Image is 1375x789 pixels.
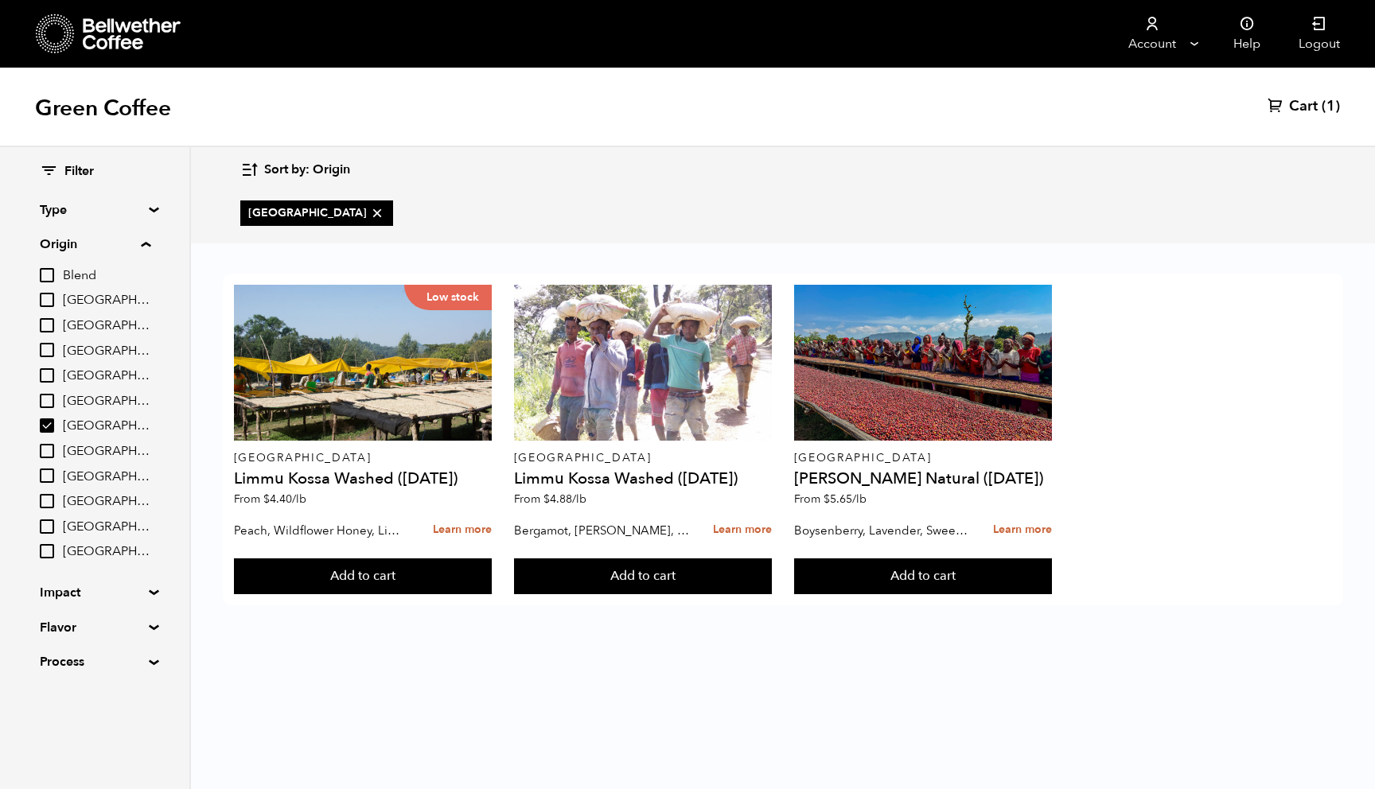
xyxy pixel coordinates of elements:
summary: Impact [40,583,150,602]
p: [GEOGRAPHIC_DATA] [514,453,773,464]
span: From [514,492,586,507]
button: Add to cart [234,558,493,595]
input: [GEOGRAPHIC_DATA] [40,544,54,558]
button: Sort by: Origin [240,151,350,189]
p: [GEOGRAPHIC_DATA] [794,453,1053,464]
input: [GEOGRAPHIC_DATA] [40,468,54,483]
p: Bergamot, [PERSON_NAME], [PERSON_NAME] [514,519,690,542]
span: (1) [1322,97,1340,116]
p: Boysenberry, Lavender, Sweet Cream [794,519,970,542]
span: Cart [1289,97,1318,116]
input: [GEOGRAPHIC_DATA] [40,368,54,383]
a: Learn more [993,513,1052,547]
h4: Limmu Kossa Washed ([DATE]) [514,471,773,487]
a: Learn more [433,513,492,547]
input: [GEOGRAPHIC_DATA] [40,519,54,534]
button: Add to cart [794,558,1053,595]
a: Learn more [713,513,772,547]
a: Low stock [234,285,493,441]
span: From [234,492,306,507]
summary: Process [40,652,150,671]
summary: Origin [40,235,150,254]
a: Cart (1) [1268,97,1340,116]
bdi: 5.65 [824,492,867,507]
h4: [PERSON_NAME] Natural ([DATE]) [794,471,1053,487]
span: Blend [63,267,150,285]
span: Sort by: Origin [264,161,350,179]
summary: Type [40,200,150,220]
span: [GEOGRAPHIC_DATA] [63,393,150,410]
span: [GEOGRAPHIC_DATA] [63,418,150,435]
p: Low stock [404,285,492,310]
span: [GEOGRAPHIC_DATA] [63,543,150,561]
input: [GEOGRAPHIC_DATA] [40,343,54,357]
span: [GEOGRAPHIC_DATA] [63,443,150,461]
input: [GEOGRAPHIC_DATA] [40,394,54,408]
input: [GEOGRAPHIC_DATA] [40,293,54,307]
span: [GEOGRAPHIC_DATA] [63,493,150,511]
span: [GEOGRAPHIC_DATA] [63,317,150,335]
summary: Flavor [40,618,150,637]
input: [GEOGRAPHIC_DATA] [40,444,54,458]
bdi: 4.40 [263,492,306,507]
span: /lb [292,492,306,507]
bdi: 4.88 [543,492,586,507]
span: [GEOGRAPHIC_DATA] [63,519,150,536]
input: [GEOGRAPHIC_DATA] [40,494,54,508]
span: [GEOGRAPHIC_DATA] [63,292,150,309]
span: $ [263,492,270,507]
span: $ [543,492,550,507]
button: Add to cart [514,558,773,595]
span: /lb [572,492,586,507]
input: Blend [40,268,54,282]
span: $ [824,492,830,507]
span: [GEOGRAPHIC_DATA] [63,367,150,385]
h1: Green Coffee [35,94,171,122]
span: [GEOGRAPHIC_DATA] [63,468,150,486]
p: Peach, Wildflower Honey, Lime Zest [234,519,410,542]
input: [GEOGRAPHIC_DATA] [40,318,54,332]
span: Filter [64,163,94,181]
span: [GEOGRAPHIC_DATA] [63,343,150,360]
span: [GEOGRAPHIC_DATA] [248,205,385,221]
input: [GEOGRAPHIC_DATA] [40,418,54,433]
span: /lb [852,492,867,507]
p: [GEOGRAPHIC_DATA] [234,453,493,464]
h4: Limmu Kossa Washed ([DATE]) [234,471,493,487]
span: From [794,492,867,507]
